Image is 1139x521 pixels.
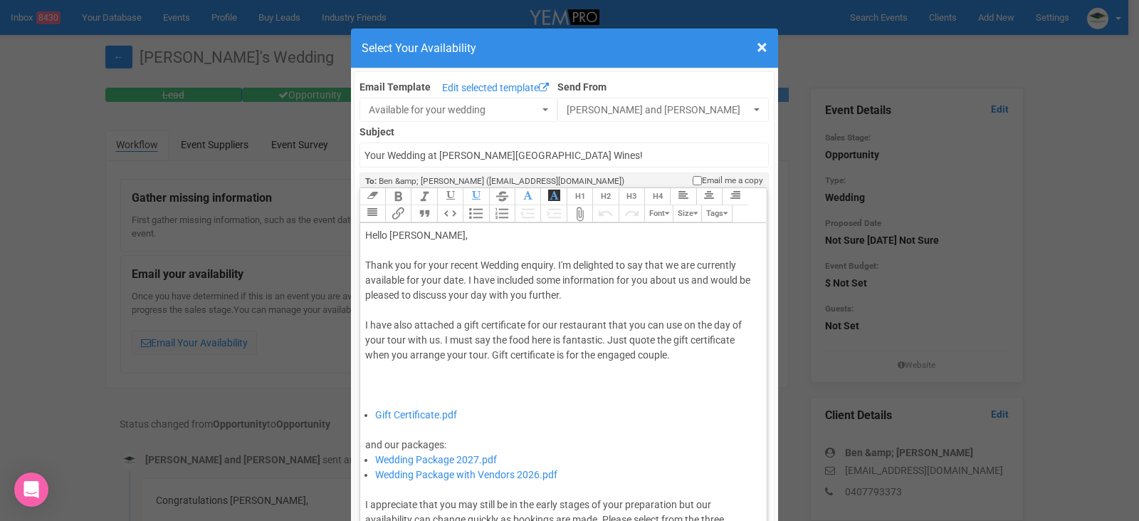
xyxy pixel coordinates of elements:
[619,188,644,205] button: Heading 3
[670,188,696,205] button: Align Left
[359,80,431,94] label: Email Template
[567,188,592,205] button: Heading 1
[757,36,767,59] span: ×
[365,423,757,453] div: and our packages:
[385,205,411,222] button: Link
[463,205,488,222] button: Bullets
[379,176,624,186] span: Ben &amp; [PERSON_NAME] ([EMAIL_ADDRESS][DOMAIN_NAME])
[375,469,557,480] a: Wedding Package with Vendors 2026.pdf
[362,39,767,57] h4: Select Your Availability
[359,205,385,222] button: Align Justified
[567,103,750,117] span: [PERSON_NAME] and [PERSON_NAME]
[601,192,611,201] span: H2
[365,228,757,243] div: Hello [PERSON_NAME],
[515,205,540,222] button: Decrease Level
[567,205,592,222] button: Attach Files
[359,188,385,205] button: Clear Formatting at cursor
[701,205,732,222] button: Tags
[626,192,636,201] span: H3
[437,205,463,222] button: Code
[365,176,377,186] strong: To:
[385,188,411,205] button: Bold
[575,192,585,201] span: H1
[437,188,463,205] button: Underline
[696,188,722,205] button: Align Center
[411,188,436,205] button: Italic
[14,473,48,507] div: Open Intercom Messenger
[369,103,539,117] span: Available for your wedding
[540,205,566,222] button: Increase Level
[540,188,566,205] button: Font Background
[619,205,644,222] button: Redo
[489,188,515,205] button: Strikethrough
[439,80,552,98] a: Edit selected template
[375,409,457,421] a: Gift Certificate.pdf
[592,205,618,222] button: Undo
[463,188,488,205] button: Underline Colour
[557,77,769,94] label: Send From
[653,192,663,201] span: H4
[411,205,436,222] button: Quote
[515,188,540,205] button: Font Colour
[489,205,515,222] button: Numbers
[722,188,747,205] button: Align Right
[365,258,757,408] div: Thank you for your recent Wedding enquiry. I'm delighted to say that we are currently available f...
[644,188,670,205] button: Heading 4
[673,205,701,222] button: Size
[644,205,673,222] button: Font
[702,175,763,187] span: Email me a copy
[359,122,770,139] label: Subject
[375,454,497,465] a: Wedding Package 2027.pdf
[592,188,618,205] button: Heading 2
